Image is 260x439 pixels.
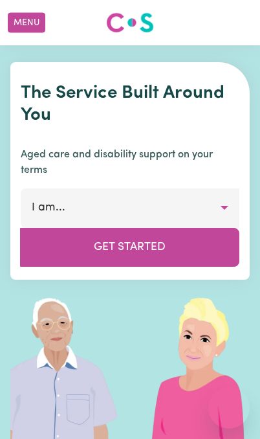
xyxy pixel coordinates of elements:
button: Get Started [20,228,239,267]
iframe: Button to launch messaging window [208,387,250,429]
button: Menu [8,13,45,33]
p: Aged care and disability support on your terms [21,147,239,178]
button: I am... [21,188,239,227]
h1: The Service Built Around You [21,83,239,126]
img: Careseekers logo [106,11,154,34]
a: Careseekers logo [106,8,154,38]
